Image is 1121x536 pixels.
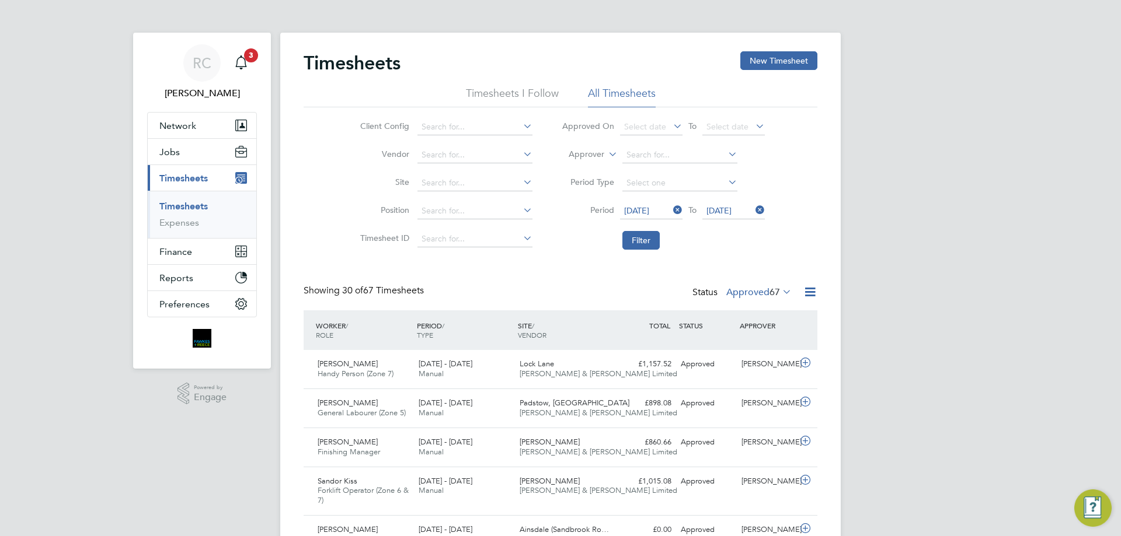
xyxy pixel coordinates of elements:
span: Ainsdale (Sandbrook Ro… [520,524,609,534]
span: [DATE] - [DATE] [419,359,472,369]
div: £860.66 [615,433,676,452]
span: Jobs [159,146,180,157]
button: Network [148,113,256,138]
input: Search for... [417,203,532,219]
span: [PERSON_NAME] [318,437,378,447]
span: Finance [159,246,192,257]
div: Showing [304,285,426,297]
a: Timesheets [159,201,208,212]
span: [DATE] - [DATE] [419,398,472,408]
span: [DATE] [624,205,649,216]
span: Handy Person (Zone 7) [318,369,394,379]
span: [DATE] - [DATE] [419,524,472,534]
span: Manual [419,408,444,418]
span: Manual [419,485,444,495]
div: Timesheets [148,191,256,238]
span: / [346,321,348,330]
span: To [685,118,700,134]
span: / [532,321,534,330]
a: 3 [229,44,253,82]
span: To [685,202,700,218]
input: Search for... [417,119,532,135]
button: Reports [148,265,256,290]
label: Client Config [357,121,409,131]
span: Padstow, [GEOGRAPHIC_DATA] [520,398,629,408]
span: General Labourer (Zone 5) [318,408,406,418]
input: Search for... [417,147,532,163]
a: Expenses [159,217,199,228]
div: [PERSON_NAME] [737,394,798,413]
span: [PERSON_NAME] & [PERSON_NAME] Limited [520,447,677,457]
div: Status [692,285,794,301]
span: [PERSON_NAME] & [PERSON_NAME] Limited [520,369,677,379]
span: Forklift Operator (Zone 6 & 7) [318,485,409,505]
span: Select date [706,121,749,132]
span: Robyn Clarke [147,86,257,100]
div: £1,157.52 [615,355,676,374]
span: [PERSON_NAME] & [PERSON_NAME] Limited [520,485,677,495]
div: SITE [515,315,616,345]
span: ROLE [316,330,333,339]
label: Vendor [357,149,409,159]
div: Approved [676,472,737,491]
span: [PERSON_NAME] [520,476,580,486]
span: Timesheets [159,173,208,184]
span: TOTAL [649,321,670,330]
a: Powered byEngage [177,383,227,405]
label: Timesheet ID [357,233,409,243]
span: Network [159,120,196,131]
a: Go to home page [147,329,257,348]
span: VENDOR [518,330,546,339]
span: Engage [194,393,227,402]
span: / [442,321,444,330]
span: Manual [419,369,444,379]
div: WORKER [313,315,414,345]
span: [PERSON_NAME] [318,398,378,408]
li: All Timesheets [588,86,656,107]
span: 30 of [342,285,363,296]
label: Period Type [562,177,614,187]
span: Manual [419,447,444,457]
button: Filter [622,231,660,250]
button: Jobs [148,139,256,164]
button: Finance [148,239,256,264]
div: Approved [676,394,737,413]
span: [PERSON_NAME] [318,359,378,369]
div: STATUS [676,315,737,336]
div: £898.08 [615,394,676,413]
div: Approved [676,355,737,374]
li: Timesheets I Follow [466,86,559,107]
label: Site [357,177,409,187]
div: APPROVER [737,315,798,336]
span: Lock Lane [520,359,554,369]
span: Preferences [159,299,210,310]
span: Reports [159,272,193,283]
span: 67 [770,286,780,298]
span: Sandor Kiss [318,476,357,486]
button: New Timesheet [740,51,817,70]
button: Engage Resource Center [1074,489,1112,527]
a: RC[PERSON_NAME] [147,44,257,100]
span: Powered by [194,383,227,393]
span: Finishing Manager [318,447,380,457]
label: Position [357,205,409,215]
span: [PERSON_NAME] & [PERSON_NAME] Limited [520,408,677,418]
span: Select date [624,121,666,132]
span: [PERSON_NAME] [520,437,580,447]
div: [PERSON_NAME] [737,355,798,374]
div: £1,015.08 [615,472,676,491]
span: 67 Timesheets [342,285,424,296]
span: TYPE [417,330,433,339]
div: Approved [676,433,737,452]
span: [DATE] [706,205,732,216]
button: Preferences [148,291,256,317]
nav: Main navigation [133,33,271,369]
h2: Timesheets [304,51,401,75]
span: [PERSON_NAME] [318,524,378,534]
span: [DATE] - [DATE] [419,476,472,486]
span: RC [193,55,211,71]
label: Approved On [562,121,614,131]
span: 3 [244,48,258,62]
div: [PERSON_NAME] [737,433,798,452]
input: Select one [622,175,737,191]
